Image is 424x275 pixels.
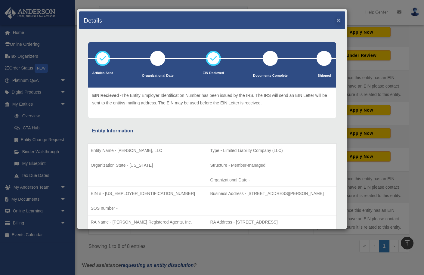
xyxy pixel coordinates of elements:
p: EIN Recieved [203,70,224,76]
p: RA Address - [STREET_ADDRESS] [210,218,333,226]
p: SOS number - [91,205,204,212]
p: Documents Complete [253,73,288,79]
p: EIN # - [US_EMPLOYER_IDENTIFICATION_NUMBER] [91,190,204,197]
p: Entity Name - [PERSON_NAME], LLC [91,147,204,154]
button: × [337,17,341,23]
p: Structure - Member-managed [210,162,333,169]
p: RA Name - [PERSON_NAME] Registered Agents, Inc. [91,218,204,226]
p: Type - Limited Liability Company (LLC) [210,147,333,154]
h4: Details [84,16,102,24]
p: Organization State - [US_STATE] [91,162,204,169]
p: Business Address - [STREET_ADDRESS][PERSON_NAME] [210,190,333,197]
p: The Entity Employer Identification Number has been issued by the IRS. The IRS will send an EIN Le... [92,92,332,107]
p: Shipped [317,73,332,79]
p: Organizational Date [142,73,174,79]
p: Articles Sent [92,70,113,76]
span: EIN Recieved - [92,93,122,98]
div: Entity Information [92,127,332,135]
p: Organizational Date - [210,176,333,184]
